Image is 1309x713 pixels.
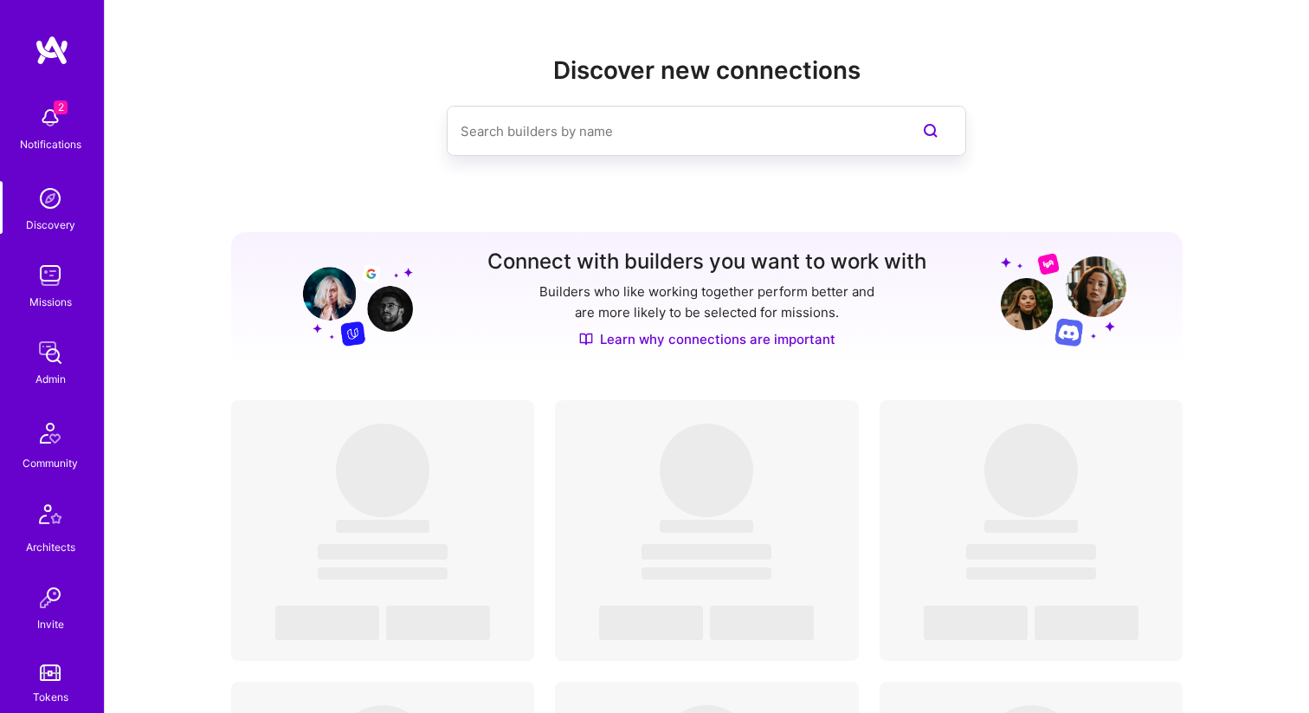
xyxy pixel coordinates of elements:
[599,606,703,640] span: ‌
[579,330,835,348] a: Learn why connections are important
[336,520,429,533] span: ‌
[642,544,771,560] span: ‌
[33,100,68,135] img: bell
[984,424,1078,517] span: ‌
[23,454,78,472] div: Community
[26,538,75,556] div: Architects
[29,293,72,311] div: Missions
[966,544,1096,560] span: ‌
[318,567,448,580] span: ‌
[336,424,429,517] span: ‌
[318,544,448,560] span: ‌
[287,251,413,347] img: Grow your network
[33,580,68,615] img: Invite
[33,688,68,706] div: Tokens
[461,109,883,153] input: Search builders by name
[37,615,64,633] div: Invite
[20,135,81,153] div: Notifications
[35,35,69,66] img: logo
[33,181,68,216] img: discovery
[231,56,1183,85] h2: Discover new connections
[660,520,753,533] span: ‌
[35,370,66,388] div: Admin
[29,412,71,454] img: Community
[984,520,1078,533] span: ‌
[386,606,490,640] span: ‌
[54,100,68,114] span: 2
[29,496,71,538] img: Architects
[275,606,379,640] span: ‌
[579,332,593,347] img: Discover
[966,567,1096,580] span: ‌
[487,250,926,275] h3: Connect with builders you want to work with
[920,120,941,141] i: icon SearchPurple
[40,664,61,681] img: tokens
[26,216,75,234] div: Discovery
[33,335,68,370] img: admin teamwork
[1001,252,1126,347] img: Grow your network
[710,606,814,640] span: ‌
[536,282,878,323] p: Builders who like working together perform better and are more likely to be selected for missions.
[33,258,68,293] img: teamwork
[1035,606,1138,640] span: ‌
[642,567,771,580] span: ‌
[924,606,1028,640] span: ‌
[660,424,753,517] span: ‌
